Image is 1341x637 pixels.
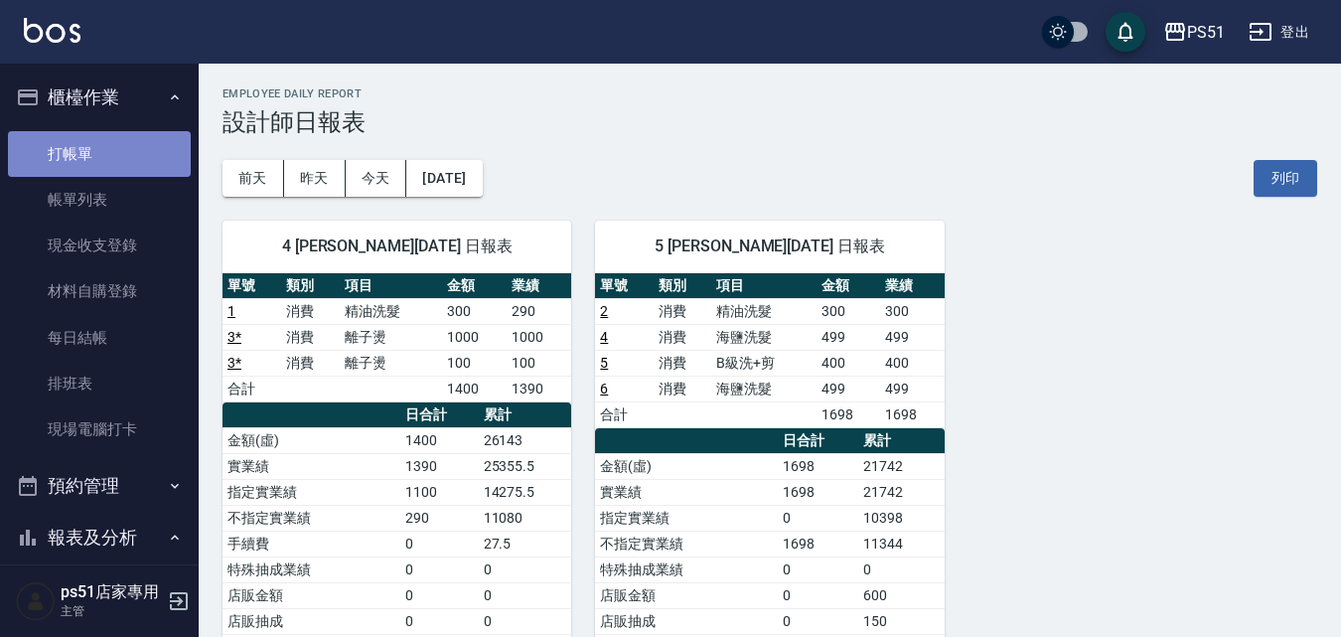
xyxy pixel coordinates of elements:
td: 消費 [281,350,340,376]
th: 項目 [711,273,817,299]
td: 290 [507,298,571,324]
a: 每日結帳 [8,315,191,361]
a: 5 [600,355,608,371]
button: 列印 [1254,160,1317,197]
td: 10398 [858,505,945,531]
table: a dense table [595,273,944,428]
td: 0 [778,557,858,582]
td: 1390 [507,376,571,401]
a: 6 [600,381,608,397]
td: 不指定實業績 [595,531,777,557]
p: 主管 [61,602,162,620]
th: 業績 [880,273,944,299]
td: 海鹽洗髮 [711,324,817,350]
a: 現金收支登錄 [8,223,191,268]
button: PS51 [1155,12,1233,53]
button: 今天 [346,160,407,197]
td: 不指定實業績 [223,505,400,531]
button: save [1106,12,1145,52]
th: 項目 [340,273,442,299]
th: 累計 [858,428,945,454]
button: 預約管理 [8,460,191,512]
td: 499 [880,376,944,401]
button: 報表及分析 [8,512,191,563]
td: 合計 [595,401,653,427]
th: 金額 [442,273,507,299]
div: PS51 [1187,20,1225,45]
td: 店販金額 [223,582,400,608]
td: 27.5 [479,531,572,557]
td: 0 [778,608,858,634]
td: 300 [817,298,880,324]
td: 26143 [479,427,572,453]
td: 499 [817,324,880,350]
td: 指定實業績 [223,479,400,505]
td: 消費 [654,298,711,324]
td: 11080 [479,505,572,531]
td: 手續費 [223,531,400,557]
td: 100 [442,350,507,376]
td: 1698 [778,479,858,505]
td: 店販抽成 [595,608,777,634]
td: 0 [778,582,858,608]
td: 合計 [223,376,281,401]
td: 1100 [400,479,479,505]
th: 日合計 [778,428,858,454]
span: 5 [PERSON_NAME][DATE] 日報表 [619,237,920,256]
a: 打帳單 [8,131,191,177]
a: 排班表 [8,361,191,406]
span: 4 [PERSON_NAME][DATE] 日報表 [246,237,547,256]
td: 25355.5 [479,453,572,479]
button: 櫃檯作業 [8,72,191,123]
td: 實業績 [595,479,777,505]
td: 實業績 [223,453,400,479]
td: 21742 [858,453,945,479]
a: 帳單列表 [8,177,191,223]
td: 1698 [778,453,858,479]
td: 金額(虛) [223,427,400,453]
td: 0 [858,557,945,582]
td: 店販金額 [595,582,777,608]
td: 1000 [507,324,571,350]
td: 消費 [654,324,711,350]
td: 1390 [400,453,479,479]
th: 金額 [817,273,880,299]
td: 消費 [281,324,340,350]
a: 材料自購登錄 [8,268,191,314]
td: 499 [817,376,880,401]
td: 150 [858,608,945,634]
td: 0 [400,582,479,608]
td: 300 [880,298,944,324]
td: 1698 [778,531,858,557]
a: 4 [600,329,608,345]
td: 金額(虛) [595,453,777,479]
td: 499 [880,324,944,350]
td: 特殊抽成業績 [223,557,400,582]
button: [DATE] [406,160,482,197]
td: 1698 [817,401,880,427]
td: 精油洗髮 [340,298,442,324]
td: 600 [858,582,945,608]
a: 現場電腦打卡 [8,406,191,452]
img: Person [16,581,56,621]
button: 登出 [1241,14,1317,51]
td: 0 [479,582,572,608]
td: 離子燙 [340,324,442,350]
td: B級洗+剪 [711,350,817,376]
td: 0 [479,608,572,634]
button: 昨天 [284,160,346,197]
th: 單號 [223,273,281,299]
td: 特殊抽成業績 [595,557,777,582]
th: 類別 [654,273,711,299]
button: 前天 [223,160,284,197]
h2: Employee Daily Report [223,87,1317,100]
th: 日合計 [400,402,479,428]
img: Logo [24,18,80,43]
td: 0 [778,505,858,531]
th: 類別 [281,273,340,299]
td: 消費 [654,350,711,376]
td: 100 [507,350,571,376]
td: 離子燙 [340,350,442,376]
table: a dense table [223,273,571,402]
td: 海鹽洗髮 [711,376,817,401]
